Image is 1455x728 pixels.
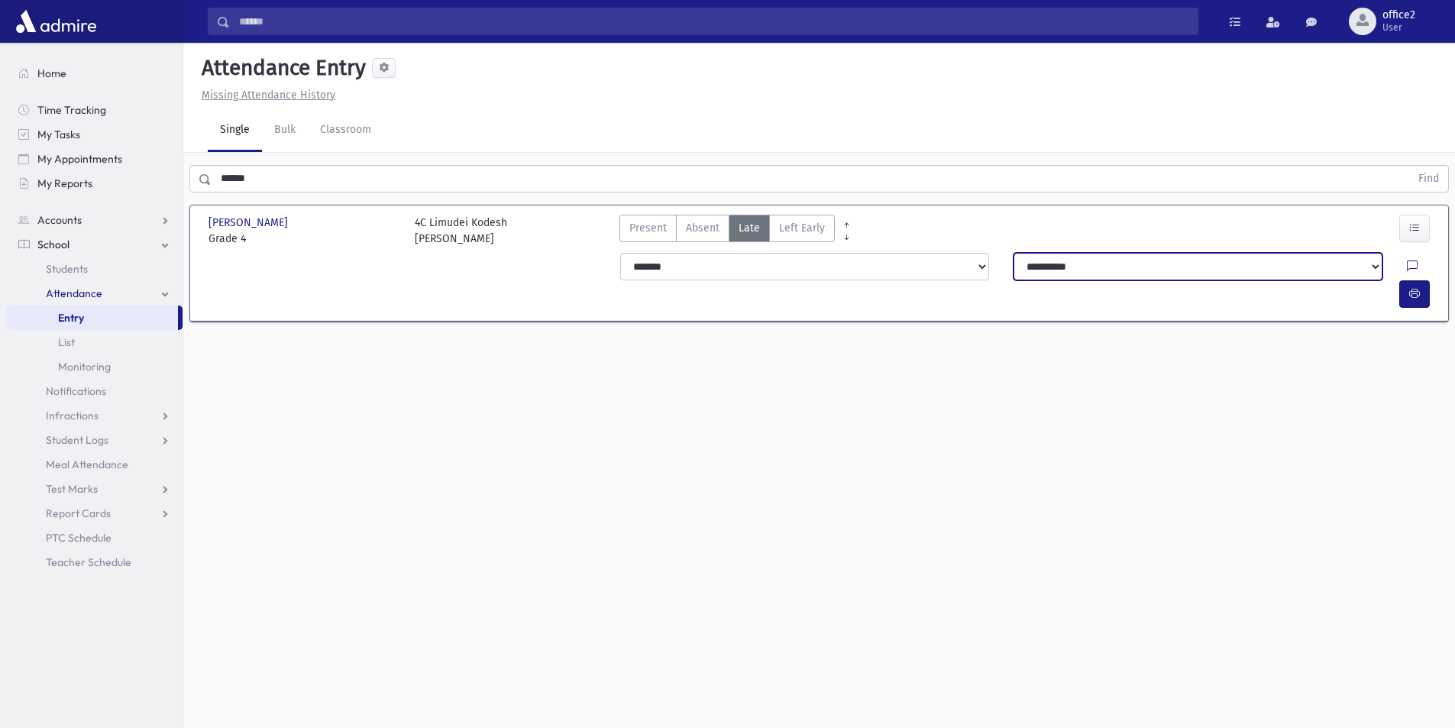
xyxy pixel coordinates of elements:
[12,6,100,37] img: AdmirePro
[196,55,366,81] h5: Attendance Entry
[1382,9,1415,21] span: office2
[46,433,108,447] span: Student Logs
[46,262,88,276] span: Students
[58,311,84,325] span: Entry
[37,128,80,141] span: My Tasks
[46,482,98,496] span: Test Marks
[46,555,131,569] span: Teacher Schedule
[6,330,183,354] a: List
[415,215,507,247] div: 4C Limudei Kodesh [PERSON_NAME]
[46,458,128,471] span: Meal Attendance
[308,109,383,152] a: Classroom
[6,98,183,122] a: Time Tracking
[46,409,99,422] span: Infractions
[37,176,92,190] span: My Reports
[6,61,183,86] a: Home
[1409,166,1448,192] button: Find
[37,103,106,117] span: Time Tracking
[230,8,1198,35] input: Search
[6,526,183,550] a: PTC Schedule
[6,232,183,257] a: School
[779,220,825,236] span: Left Early
[58,360,111,374] span: Monitoring
[1382,21,1415,34] span: User
[739,220,760,236] span: Late
[46,384,106,398] span: Notifications
[6,208,183,232] a: Accounts
[6,257,183,281] a: Students
[46,506,111,520] span: Report Cards
[37,238,70,251] span: School
[6,171,183,196] a: My Reports
[6,379,183,403] a: Notifications
[6,281,183,306] a: Attendance
[37,152,122,166] span: My Appointments
[37,66,66,80] span: Home
[196,89,335,102] a: Missing Attendance History
[6,306,178,330] a: Entry
[619,215,835,247] div: AttTypes
[6,501,183,526] a: Report Cards
[46,286,102,300] span: Attendance
[6,354,183,379] a: Monitoring
[6,403,183,428] a: Infractions
[686,220,719,236] span: Absent
[6,147,183,171] a: My Appointments
[262,109,308,152] a: Bulk
[209,215,291,231] span: [PERSON_NAME]
[209,231,399,247] span: Grade 4
[6,122,183,147] a: My Tasks
[208,109,262,152] a: Single
[6,452,183,477] a: Meal Attendance
[58,335,75,349] span: List
[629,220,667,236] span: Present
[6,477,183,501] a: Test Marks
[6,428,183,452] a: Student Logs
[37,213,82,227] span: Accounts
[202,89,335,102] u: Missing Attendance History
[6,550,183,574] a: Teacher Schedule
[46,531,112,545] span: PTC Schedule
